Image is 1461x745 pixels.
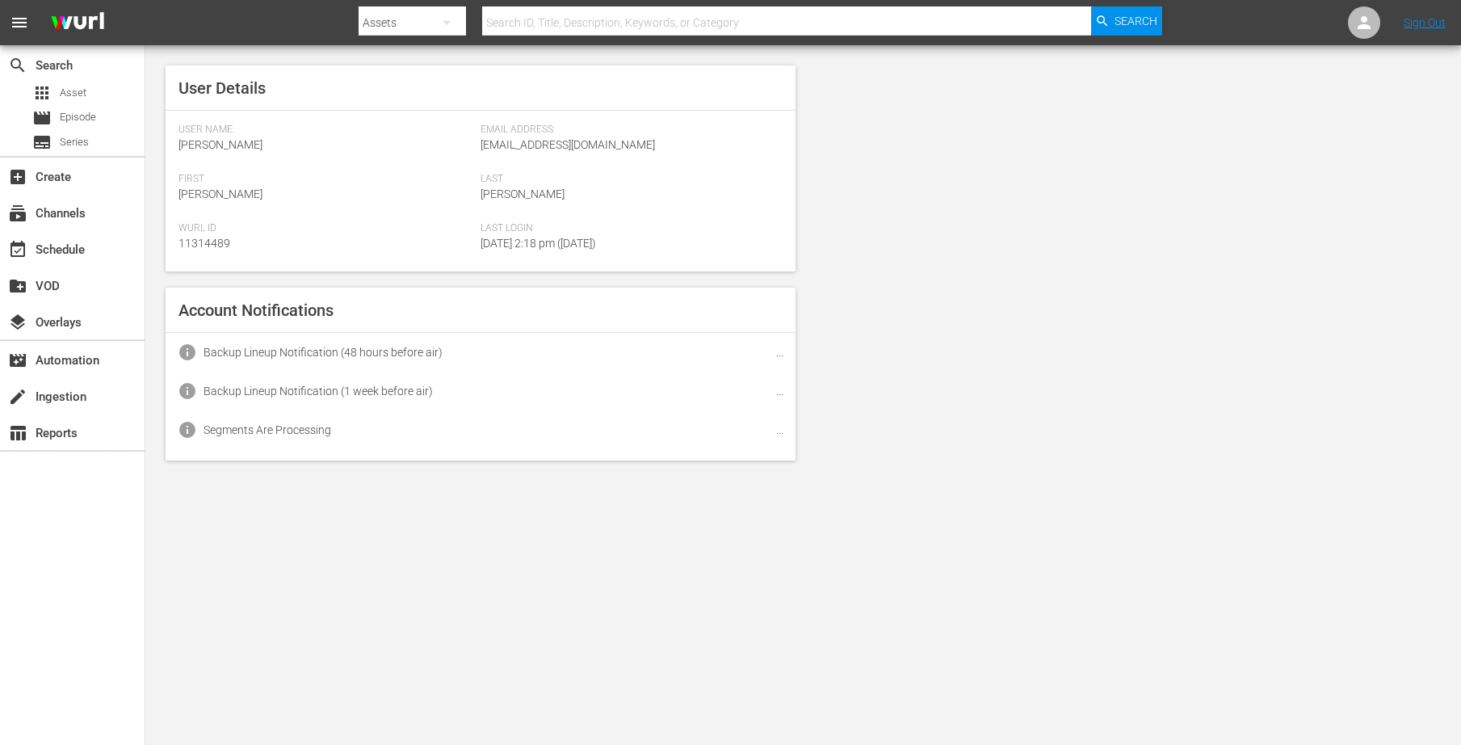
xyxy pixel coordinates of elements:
[204,423,331,436] div: Segments Are Processing
[32,133,52,152] span: Series
[10,13,29,32] span: menu
[8,351,27,370] span: Automation
[8,276,27,296] span: VOD
[8,387,27,406] span: Ingestion
[1115,6,1157,36] span: Search
[8,56,27,75] span: Search
[178,187,262,200] span: [PERSON_NAME]
[8,167,27,187] span: Create
[776,346,783,359] span: ...
[178,237,230,250] span: 11314489
[178,343,197,362] span: info
[178,138,262,151] span: [PERSON_NAME]
[32,108,52,128] span: Episode
[178,301,334,320] span: Account Notifications
[60,85,86,101] span: Asset
[32,83,52,103] span: Asset
[481,222,775,235] span: Last Login
[481,237,596,250] span: [DATE] 2:18 pm ([DATE])
[481,173,775,186] span: Last
[178,124,472,137] span: User Name:
[8,240,27,259] span: Schedule
[1091,6,1162,36] button: Search
[776,385,783,398] span: ...
[8,313,27,332] span: Overlays
[481,187,565,200] span: [PERSON_NAME]
[8,423,27,443] span: Reports
[776,423,783,436] span: ...
[178,78,266,98] span: User Details
[39,4,116,42] img: ans4CAIJ8jUAAAAAAAAAAAAAAAAAAAAAAAAgQb4GAAAAAAAAAAAAAAAAAAAAAAAAJMjXAAAAAAAAAAAAAAAAAAAAAAAAgAT5G...
[204,385,433,398] div: Backup Lineup Notification (1 week before air)
[204,346,443,359] div: Backup Lineup Notification (48 hours before air)
[178,381,197,401] span: info
[1404,16,1446,29] a: Sign Out
[481,138,655,151] span: [EMAIL_ADDRESS][DOMAIN_NAME]
[8,204,27,223] span: Channels
[178,222,472,235] span: Wurl Id
[178,173,472,186] span: First
[60,134,89,150] span: Series
[60,109,96,125] span: Episode
[481,124,775,137] span: Email Address:
[178,420,197,440] span: info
